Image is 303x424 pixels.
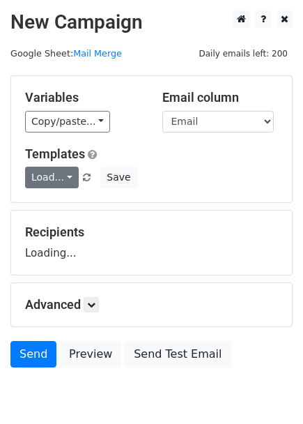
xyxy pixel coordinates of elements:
h5: Variables [25,90,141,105]
h5: Advanced [25,297,278,312]
a: Preview [60,341,121,368]
small: Google Sheet: [10,48,122,59]
a: Templates [25,146,85,161]
h2: New Campaign [10,10,293,34]
iframe: Chat Widget [233,357,303,424]
a: Mail Merge [73,48,122,59]
a: Send Test Email [125,341,231,368]
a: Daily emails left: 200 [194,48,293,59]
h5: Recipients [25,225,278,240]
button: Save [100,167,137,188]
a: Send [10,341,56,368]
div: Loading... [25,225,278,261]
a: Load... [25,167,79,188]
a: Copy/paste... [25,111,110,132]
h5: Email column [162,90,279,105]
span: Daily emails left: 200 [194,46,293,61]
